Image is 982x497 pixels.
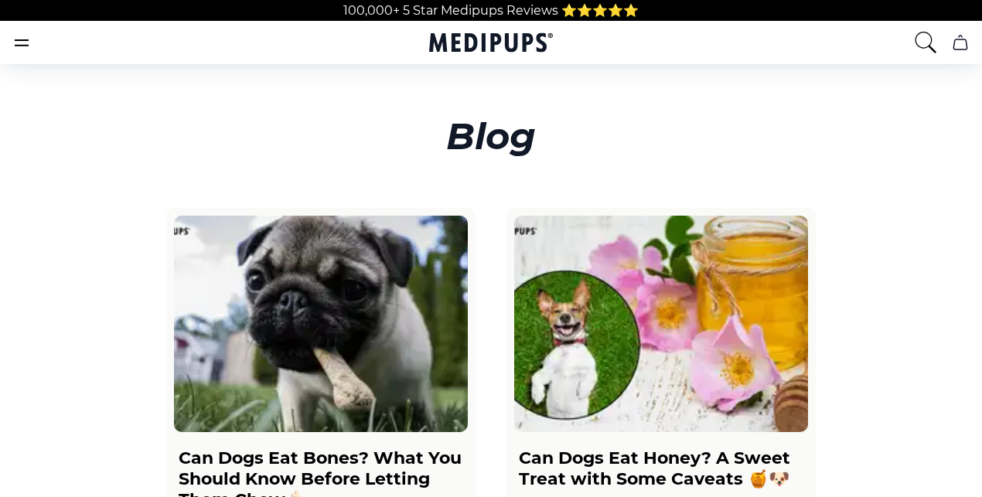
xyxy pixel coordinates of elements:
[514,216,808,432] img: Dog with honey
[54,114,928,158] h3: Blog
[429,31,553,57] a: Medipups
[12,33,31,52] button: burger-menu
[942,24,979,61] button: cart
[174,216,468,432] img: Dog with bones
[913,30,938,55] button: search
[519,448,803,489] h2: Can Dogs Eat Honey? A Sweet Treat with Some Caveats 🍯🐶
